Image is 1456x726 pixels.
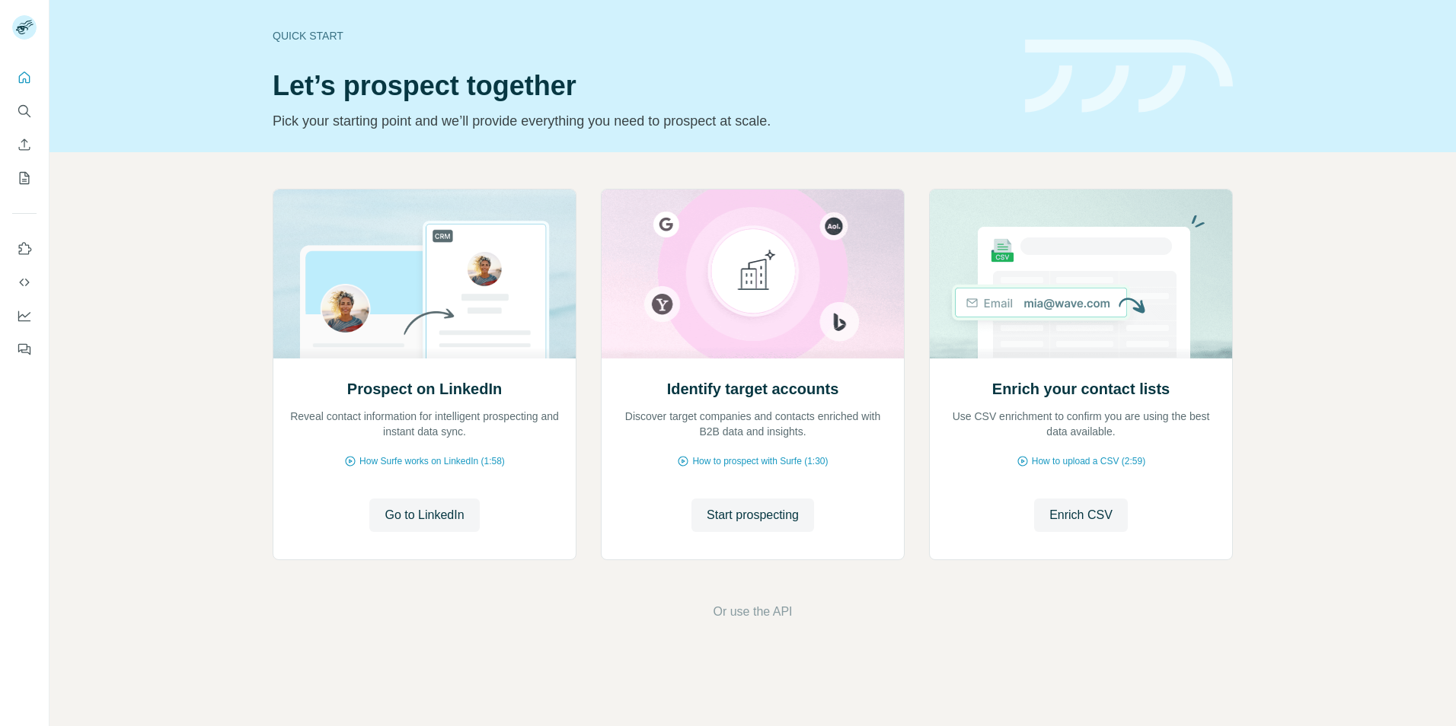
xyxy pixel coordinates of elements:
div: Quick start [273,28,1007,43]
span: Start prospecting [707,506,799,524]
button: Enrich CSV [12,131,37,158]
span: How to upload a CSV (2:59) [1032,454,1145,468]
button: Quick start [12,64,37,91]
img: Enrich your contact lists [929,189,1233,358]
h1: Let’s prospect together [273,71,1007,101]
span: Go to LinkedIn [385,506,464,524]
button: Go to LinkedIn [369,498,479,532]
p: Pick your starting point and we’ll provide everything you need to prospect at scale. [273,110,1007,132]
span: How Surfe works on LinkedIn (1:58) [359,454,505,468]
img: Identify target accounts [601,189,905,358]
button: Start prospecting [691,498,814,532]
span: Enrich CSV [1049,506,1113,524]
p: Discover target companies and contacts enriched with B2B data and insights. [617,409,889,439]
h2: Identify target accounts [667,378,839,400]
h2: Prospect on LinkedIn [347,378,502,400]
img: Prospect on LinkedIn [273,189,576,358]
button: Use Surfe API [12,269,37,296]
p: Reveal contact information for intelligent prospecting and instant data sync. [289,409,560,439]
button: Or use the API [713,603,792,621]
button: Dashboard [12,302,37,330]
img: banner [1025,40,1233,113]
button: Enrich CSV [1034,498,1128,532]
h2: Enrich your contact lists [992,378,1170,400]
button: Feedback [12,336,37,363]
span: How to prospect with Surfe (1:30) [692,454,828,468]
button: Search [12,97,37,125]
button: Use Surfe on LinkedIn [12,235,37,263]
button: My lists [12,164,37,192]
p: Use CSV enrichment to confirm you are using the best data available. [945,409,1217,439]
